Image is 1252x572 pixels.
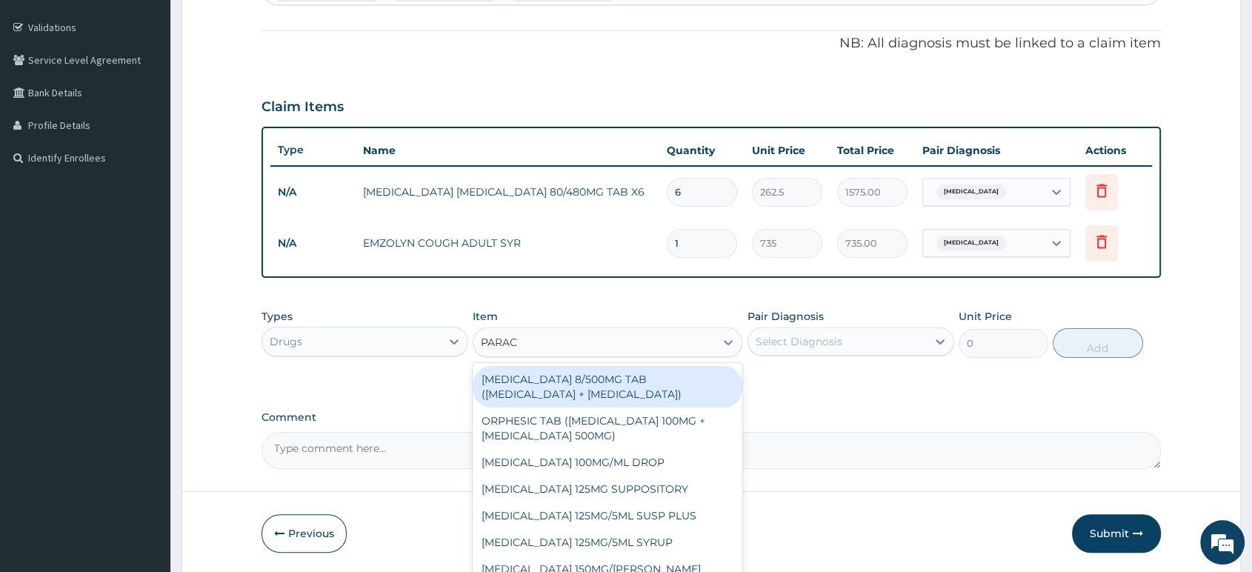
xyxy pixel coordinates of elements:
th: Total Price [830,136,915,165]
div: ORPHESIC TAB ([MEDICAL_DATA] 100MG +[MEDICAL_DATA] 500MG) [473,408,742,449]
label: Item [473,309,498,324]
span: We're online! [86,187,204,336]
th: Quantity [659,136,745,165]
th: Actions [1078,136,1152,165]
th: Name [356,136,659,165]
img: d_794563401_company_1708531726252_794563401 [27,74,60,111]
div: [MEDICAL_DATA] 100MG/ML DROP [473,449,742,476]
button: Submit [1072,514,1161,553]
div: [MEDICAL_DATA] 8/500MG TAB ([MEDICAL_DATA] + [MEDICAL_DATA]) [473,366,742,408]
th: Unit Price [745,136,830,165]
button: Add [1053,328,1142,358]
th: Type [270,136,356,164]
div: Chat with us now [77,83,249,102]
div: [MEDICAL_DATA] 125MG/5ML SUSP PLUS [473,502,742,529]
textarea: Type your message and hit 'Enter' [7,405,282,456]
div: [MEDICAL_DATA] 125MG/5ML SYRUP [473,529,742,556]
label: Unit Price [959,309,1012,324]
div: Select Diagnosis [756,334,842,349]
td: EMZOLYN COUGH ADULT SYR [356,228,659,258]
span: [MEDICAL_DATA] [936,184,1006,199]
div: [MEDICAL_DATA] 125MG SUPPOSITORY [473,476,742,502]
th: Pair Diagnosis [915,136,1078,165]
label: Types [262,310,293,323]
div: Drugs [270,334,302,349]
td: N/A [270,230,356,257]
h3: Claim Items [262,99,344,116]
td: N/A [270,179,356,206]
td: [MEDICAL_DATA] [MEDICAL_DATA] 80/480MG TAB X6 [356,177,659,207]
button: Previous [262,514,347,553]
span: [MEDICAL_DATA] [936,236,1006,250]
div: Minimize live chat window [243,7,279,43]
label: Pair Diagnosis [747,309,824,324]
label: Comment [262,411,1161,424]
p: NB: All diagnosis must be linked to a claim item [262,34,1161,53]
